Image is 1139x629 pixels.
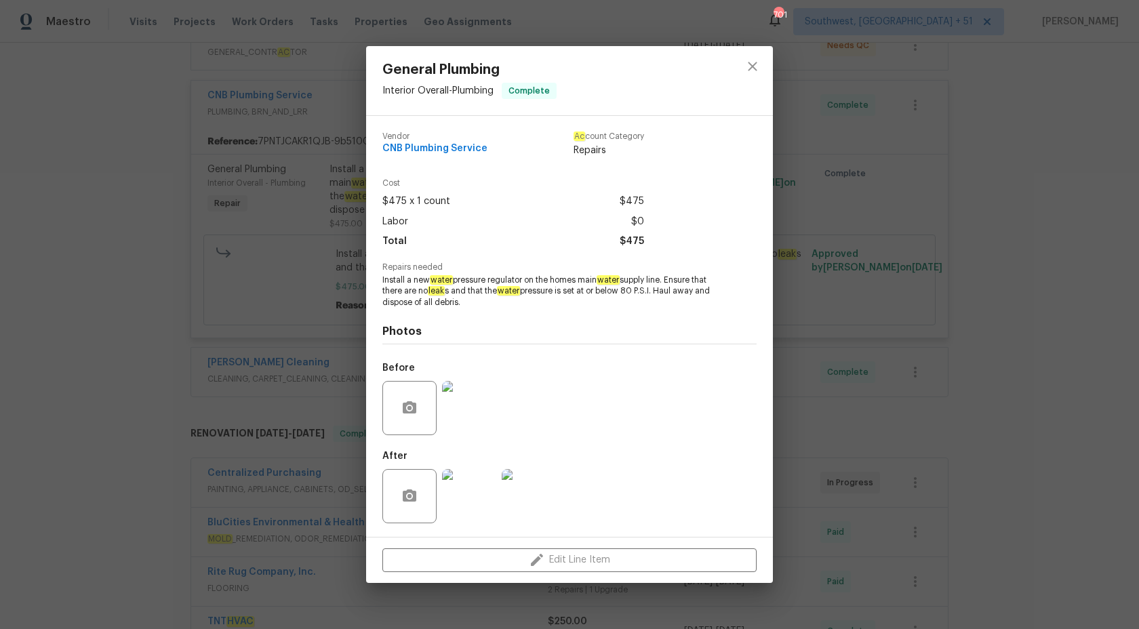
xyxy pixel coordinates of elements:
[428,286,445,296] em: leak
[382,363,415,373] h5: Before
[382,232,407,251] span: Total
[382,275,719,308] span: Install a new pressure regulator on the homes main supply line. Ensure that there are no s and th...
[382,132,487,141] span: Vendor
[382,86,494,96] span: Interior Overall - Plumbing
[574,131,585,141] em: Ac
[430,275,453,285] em: water
[382,192,450,211] span: $475 x 1 count
[620,192,644,211] span: $475
[503,84,555,98] span: Complete
[774,8,783,22] div: 701
[597,275,620,285] em: water
[382,62,557,77] span: General Plumbing
[382,212,408,232] span: Labor
[497,286,520,296] em: water
[382,451,407,461] h5: After
[620,232,644,251] span: $475
[382,325,757,338] h4: Photos
[574,132,644,141] span: count Category
[382,144,487,154] span: CNB Plumbing Service
[574,144,644,157] span: Repairs
[382,263,757,272] span: Repairs needed
[736,50,769,83] button: close
[631,212,644,232] span: $0
[382,179,644,188] span: Cost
